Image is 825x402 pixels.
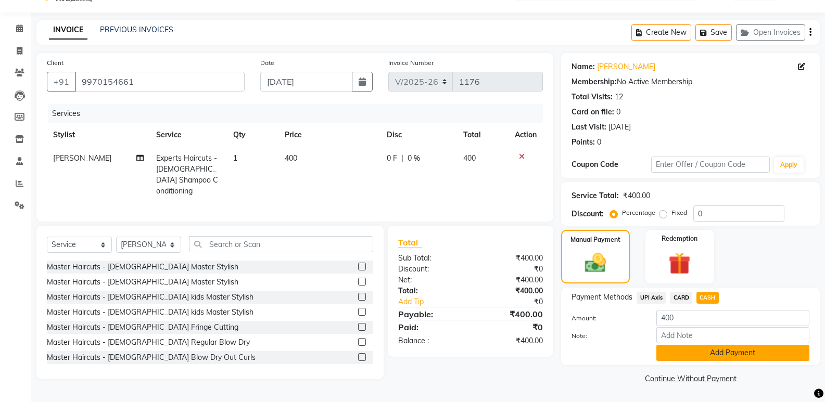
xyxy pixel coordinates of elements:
input: Add Note [656,327,809,343]
button: Add Payment [656,345,809,361]
span: CASH [696,292,719,304]
label: Client [47,58,64,68]
a: Continue Without Payment [563,373,818,384]
a: INVOICE [49,21,87,40]
div: Discount: [572,209,604,219]
div: Points: [572,137,595,148]
th: Action [509,123,543,147]
div: Total: [390,286,471,296]
div: Master Haircuts - [DEMOGRAPHIC_DATA] Master Stylish [47,277,238,288]
label: Fixed [671,208,687,217]
label: Manual Payment [570,235,620,244]
span: UPI Axis [637,292,666,304]
a: PREVIOUS INVOICES [100,25,173,34]
th: Service [150,123,227,147]
div: Master Haircuts - [DEMOGRAPHIC_DATA] Blow Dry Out Curls [47,352,256,363]
div: ₹400.00 [471,335,551,346]
div: Total Visits: [572,92,613,102]
th: Qty [227,123,278,147]
div: [DATE] [608,122,631,133]
span: | [401,153,403,164]
div: ₹400.00 [471,253,551,264]
button: Apply [774,157,804,173]
span: CARD [670,292,692,304]
input: Enter Offer / Coupon Code [651,157,770,173]
button: Create New [631,24,691,41]
div: Payable: [390,308,471,320]
span: Total [398,237,422,248]
div: ₹0 [471,321,551,333]
div: ₹0 [471,264,551,275]
div: Master Haircuts - [DEMOGRAPHIC_DATA] kids Master Stylish [47,292,253,303]
span: 0 % [408,153,420,164]
th: Stylist [47,123,150,147]
button: Save [695,24,732,41]
input: Search by Name/Mobile/Email/Code [75,72,245,92]
label: Percentage [622,208,655,217]
div: Master Haircuts - [DEMOGRAPHIC_DATA] Regular Blow Dry [47,337,250,348]
img: _cash.svg [578,251,613,275]
div: Net: [390,275,471,286]
span: Experts Haircuts - [DEMOGRAPHIC_DATA] Shampoo Conditioning [156,153,218,196]
span: [PERSON_NAME] [53,153,111,163]
span: 1 [233,153,237,163]
div: ₹0 [484,296,551,307]
div: ₹400.00 [471,286,551,296]
img: _gift.svg [662,250,697,277]
div: Master Haircuts - [DEMOGRAPHIC_DATA] kids Master Stylish [47,307,253,318]
span: 400 [285,153,297,163]
th: Total [457,123,509,147]
div: Discount: [390,264,471,275]
div: Last Visit: [572,122,606,133]
div: Master Haircuts - [DEMOGRAPHIC_DATA] Fringe Cutting [47,322,238,333]
span: 0 F [387,153,397,164]
div: 12 [615,92,623,102]
div: Membership: [572,76,617,87]
div: Name: [572,61,595,72]
a: Add Tip [390,296,484,307]
label: Invoice Number [388,58,434,68]
span: Payment Methods [572,292,632,303]
th: Disc [380,123,458,147]
div: Paid: [390,321,471,333]
div: Sub Total: [390,253,471,264]
div: 0 [616,107,620,118]
div: Master Haircuts - [DEMOGRAPHIC_DATA] Master Stylish [47,262,238,273]
div: Balance : [390,335,471,346]
span: 400 [463,153,476,163]
div: 0 [597,137,601,148]
div: Services [48,104,551,123]
div: Service Total: [572,190,619,201]
label: Amount: [564,314,648,323]
div: ₹400.00 [471,275,551,286]
div: No Active Membership [572,76,809,87]
label: Date [260,58,274,68]
div: ₹400.00 [471,308,551,320]
a: [PERSON_NAME] [597,61,655,72]
th: Price [278,123,380,147]
label: Note: [564,331,648,341]
input: Amount [656,310,809,326]
input: Search or Scan [189,236,373,252]
div: Coupon Code [572,159,651,170]
button: Open Invoices [736,24,805,41]
label: Redemption [662,234,697,243]
div: Card on file: [572,107,614,118]
div: ₹400.00 [623,190,650,201]
button: +91 [47,72,76,92]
